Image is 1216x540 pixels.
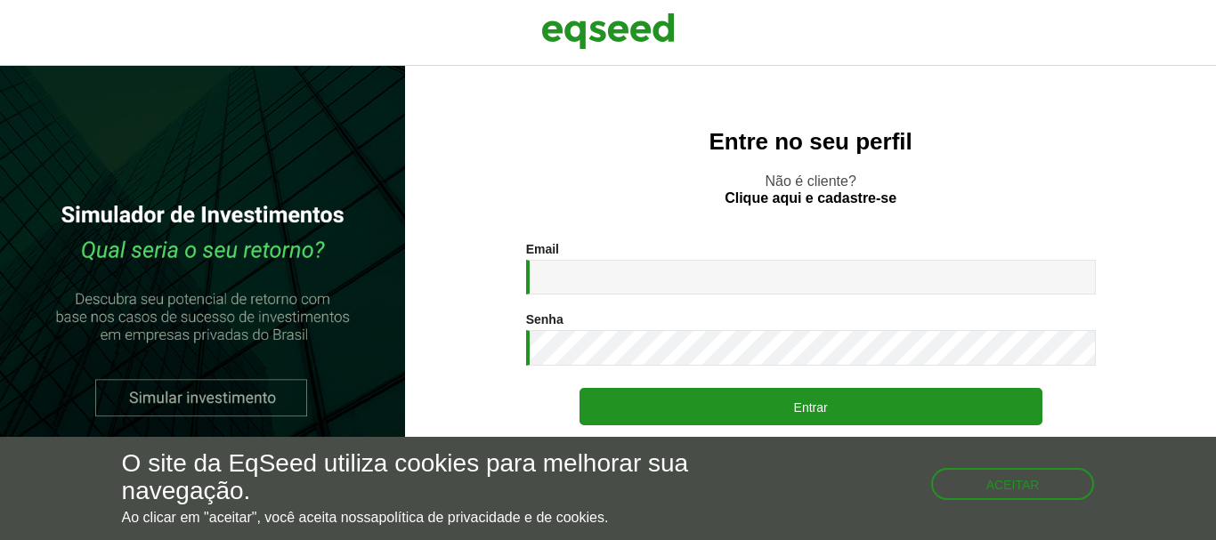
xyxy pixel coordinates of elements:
[526,243,559,255] label: Email
[526,313,563,326] label: Senha
[378,511,604,525] a: política de privacidade e de cookies
[122,450,706,505] h5: O site da EqSeed utiliza cookies para melhorar sua navegação.
[931,468,1095,500] button: Aceitar
[580,388,1042,425] button: Entrar
[541,9,675,53] img: EqSeed Logo
[441,173,1180,206] p: Não é cliente?
[725,191,896,206] a: Clique aqui e cadastre-se
[122,509,706,526] p: Ao clicar em "aceitar", você aceita nossa .
[441,129,1180,155] h2: Entre no seu perfil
